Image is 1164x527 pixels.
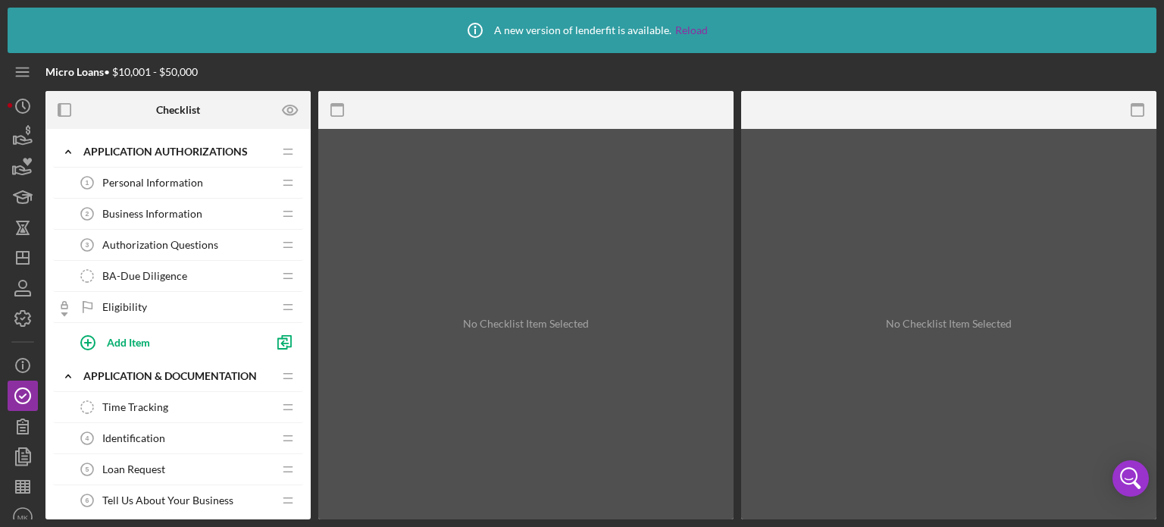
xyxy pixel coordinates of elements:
tspan: 4 [86,434,89,442]
span: Identification [102,432,165,444]
span: Eligibility [102,301,147,313]
tspan: 1 [86,179,89,187]
div: No Checklist Item Selected [463,318,589,330]
span: BA-Due Diligence [102,270,187,282]
b: Micro Loans [45,65,104,78]
tspan: 5 [86,466,89,473]
span: Loan Request [102,463,165,475]
span: Business Information [102,208,202,220]
b: Checklist [156,104,200,116]
div: No Checklist Item Selected [886,318,1012,330]
text: MK [17,513,29,522]
tspan: 6 [86,497,89,504]
a: Reload [675,24,708,36]
div: Add Item [107,328,150,356]
tspan: 2 [86,210,89,218]
div: • $10,001 - $50,000 [45,66,198,78]
span: Time Tracking [102,401,168,413]
div: A new version of lenderfit is available. [456,11,708,49]
span: Tell Us About Your Business [102,494,233,507]
tspan: 3 [86,241,89,249]
div: Application & Documentation [83,370,273,382]
span: Authorization Questions [102,239,218,251]
button: Add Item [68,327,265,357]
span: Personal Information [102,177,203,189]
div: Application Authorizations [83,146,273,158]
div: Open Intercom Messenger [1112,460,1149,497]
